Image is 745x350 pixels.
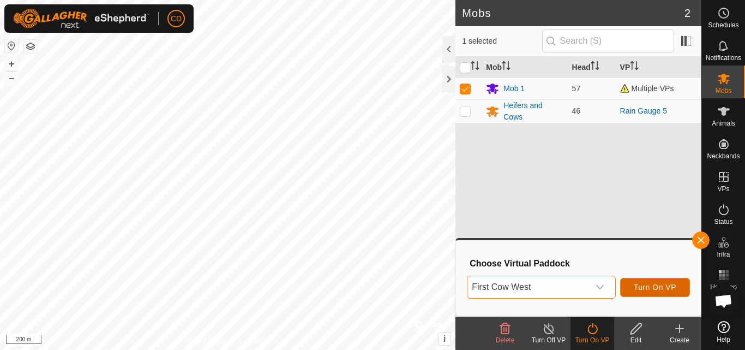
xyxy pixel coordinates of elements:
div: Edit [614,335,658,345]
a: Rain Gauge 5 [620,106,667,115]
span: Multiple VPs [620,84,674,93]
div: dropdown trigger [589,276,611,298]
span: 2 [684,5,690,21]
span: VPs [717,186,729,192]
span: 1 selected [462,35,542,47]
th: Mob [482,57,567,78]
button: Map Layers [24,40,37,53]
div: Open chat [707,284,740,317]
button: + [5,57,18,70]
button: Turn On VP [620,278,690,297]
button: i [438,333,450,345]
div: Turn Off VP [527,335,570,345]
span: Neckbands [707,153,740,159]
span: Status [714,218,732,225]
div: Create [658,335,701,345]
span: Animals [712,120,735,127]
a: Help [702,317,745,347]
span: CD [171,13,182,25]
p-sorticon: Activate to sort [630,63,639,72]
span: Mobs [716,87,731,94]
span: Turn On VP [634,283,676,292]
img: Gallagher Logo [13,9,149,28]
p-sorticon: Activate to sort [502,63,510,72]
span: 46 [572,106,581,115]
span: Delete [496,336,515,344]
span: Schedules [708,22,738,28]
span: Infra [717,251,730,258]
button: Reset Map [5,39,18,52]
h2: Mobs [462,7,684,20]
div: Turn On VP [570,335,614,345]
span: First Cow West [467,276,588,298]
div: Mob 1 [503,83,525,94]
span: i [443,334,446,343]
span: Help [717,336,730,343]
span: Notifications [706,55,741,61]
a: Contact Us [238,336,271,346]
p-sorticon: Activate to sort [591,63,599,72]
th: Head [568,57,616,78]
span: 57 [572,84,581,93]
th: VP [616,57,701,78]
button: – [5,72,18,85]
h3: Choose Virtual Paddock [470,258,690,269]
a: Privacy Policy [185,336,226,346]
p-sorticon: Activate to sort [471,63,479,72]
input: Search (S) [542,29,674,52]
div: Heifers and Cows [503,100,563,123]
span: Heatmap [710,284,737,290]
